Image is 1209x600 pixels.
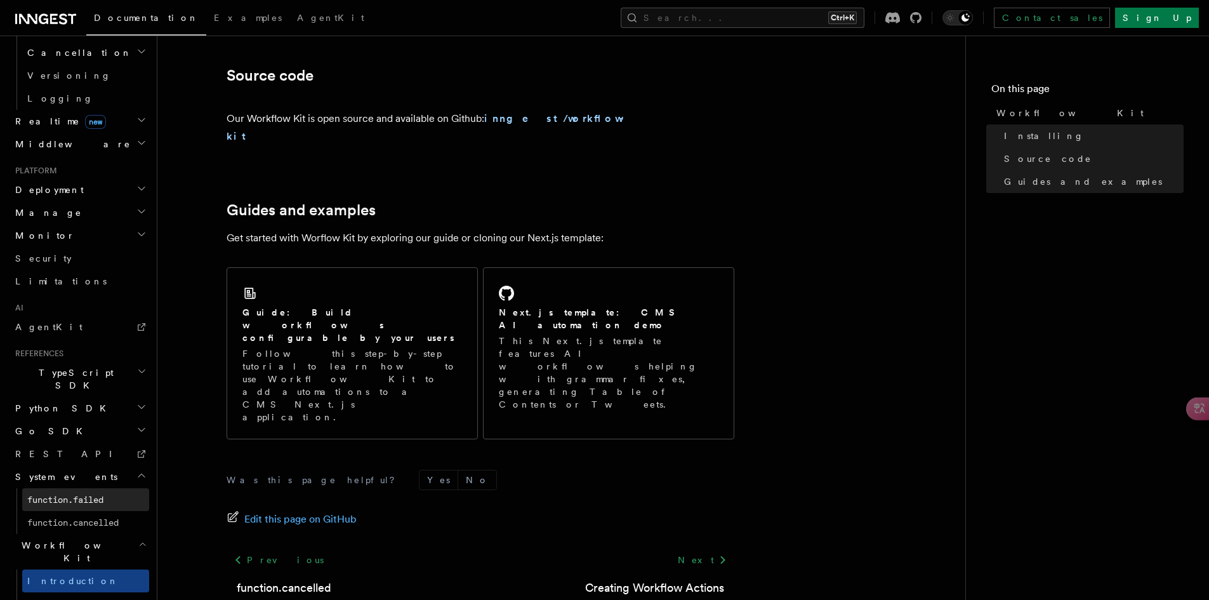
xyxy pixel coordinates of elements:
span: TypeScript SDK [10,366,137,392]
p: Get started with Worflow Kit by exploring our guide or cloning our Next.js template: [227,229,734,247]
span: Versioning [27,70,111,81]
a: AgentKit [10,316,149,338]
h4: On this page [991,81,1184,102]
a: Guides and examples [227,201,376,219]
span: Installing [1004,130,1084,142]
span: Monitor [10,229,75,242]
span: Workflow Kit [10,539,138,564]
button: Deployment [10,178,149,201]
p: Follow this step-by-step tutorial to learn how to use Workflow Kit to add automations to a CMS Ne... [242,347,462,423]
button: Realtimenew [10,110,149,133]
a: Documentation [86,4,206,36]
a: Source code [999,147,1184,170]
a: REST API [10,443,149,465]
a: Limitations [10,270,149,293]
kbd: Ctrl+K [828,11,857,24]
a: Source code [227,67,314,84]
button: TypeScript SDK [10,361,149,397]
span: References [10,349,63,359]
a: Versioning [22,64,149,87]
button: Manage [10,201,149,224]
a: function.cancelled [22,511,149,534]
a: Next.js template: CMS AI automation demoThis Next.js template features AI workflows helping with ... [483,267,734,439]
button: Toggle dark mode [942,10,973,25]
div: System events [10,488,149,534]
span: Limitations [15,276,107,286]
a: Installing [999,124,1184,147]
span: Cancellation [22,46,132,59]
a: Guides and examples [999,170,1184,193]
button: Cancellation [22,41,149,64]
span: Security [15,253,72,263]
button: Middleware [10,133,149,156]
span: Workflow Kit [996,107,1144,119]
span: Source code [1004,152,1092,165]
span: function.failed [27,495,103,505]
span: REST API [15,449,123,459]
span: Manage [10,206,82,219]
a: Previous [227,549,331,571]
span: Middleware [10,138,131,150]
a: function.failed [22,488,149,511]
a: AgentKit [289,4,372,34]
button: No [458,470,496,490]
span: Python SDK [10,402,114,415]
a: Security [10,247,149,270]
a: Examples [206,4,289,34]
span: new [85,115,106,129]
p: Was this page helpful? [227,474,404,486]
button: Yes [420,470,458,490]
a: Guide: Build workflows configurable by your usersFollow this step-by-step tutorial to learn how t... [227,267,478,439]
span: Realtime [10,115,106,128]
span: Guides and examples [1004,175,1162,188]
a: Logging [22,87,149,110]
h2: Guide: Build workflows configurable by your users [242,306,462,344]
span: Logging [27,93,93,103]
a: Creating Workflow Actions [585,579,724,597]
span: Edit this page on GitHub [244,510,357,528]
p: Our Workflow Kit is open source and available on Github: [227,110,634,145]
span: Deployment [10,183,84,196]
span: Documentation [94,13,199,23]
button: Workflow Kit [10,534,149,570]
button: System events [10,465,149,488]
a: Edit this page on GitHub [227,510,357,528]
span: function.cancelled [27,517,119,528]
h2: Next.js template: CMS AI automation demo [499,306,718,331]
span: Introduction [27,576,119,586]
span: Platform [10,166,57,176]
button: Python SDK [10,397,149,420]
a: Contact sales [994,8,1110,28]
a: function.cancelled [237,579,331,597]
span: System events [10,470,117,483]
a: Workflow Kit [991,102,1184,124]
button: Search...Ctrl+K [621,8,864,28]
iframe: GitHub [639,121,734,134]
span: AgentKit [15,322,83,332]
button: Monitor [10,224,149,247]
span: AgentKit [297,13,364,23]
p: This Next.js template features AI workflows helping with grammar fixes, generating Table of Conte... [499,335,718,411]
span: AI [10,303,23,313]
a: Sign Up [1115,8,1199,28]
a: Introduction [22,570,149,592]
span: Go SDK [10,425,90,437]
button: Go SDK [10,420,149,443]
span: Examples [214,13,282,23]
a: Next [670,549,734,571]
